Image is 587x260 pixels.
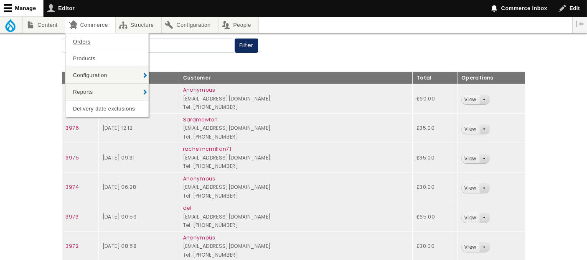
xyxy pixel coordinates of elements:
[183,234,216,241] a: Anonymous
[179,202,412,232] td: [EMAIL_ADDRESS][DOMAIN_NAME] Tel: [PHONE_NUMBER]
[66,154,79,161] a: 3975
[179,113,412,143] td: [EMAIL_ADDRESS][DOMAIN_NAME] Tel: [PHONE_NUMBER]
[413,113,457,143] td: £35.00
[66,183,79,190] a: 3974
[102,242,137,250] time: [DATE] 08:58
[66,67,148,83] a: Configuration
[462,183,479,193] a: View
[162,17,218,33] a: Configuration
[462,95,479,105] a: View
[413,72,457,84] th: Total
[66,50,148,67] a: Products
[183,86,216,93] a: Anonymous
[116,17,161,33] a: Structure
[462,213,479,223] a: View
[219,17,259,33] a: People
[179,84,412,114] td: [EMAIL_ADDRESS][DOMAIN_NAME] Tel: [PHONE_NUMBER]
[462,154,479,164] a: View
[183,204,191,211] a: del
[66,213,79,220] a: 3973
[413,202,457,232] td: £65.00
[23,17,65,33] a: Content
[183,145,231,152] a: rachelmcmillan71
[66,84,148,100] a: Reports
[102,213,137,220] time: [DATE] 00:59
[102,124,132,131] time: [DATE] 12:12
[183,116,218,123] a: Saramewton
[183,175,216,182] a: Anonymous
[413,143,457,173] td: £35.00
[573,17,587,31] button: Vertical orientation
[179,172,412,202] td: [EMAIL_ADDRESS][DOMAIN_NAME] Tel: [PHONE_NUMBER]
[66,242,79,250] a: 3972
[66,33,148,50] a: Orders
[413,84,457,114] td: £60.00
[62,72,98,84] th: #
[102,154,135,161] time: [DATE] 09:31
[179,143,412,173] td: [EMAIL_ADDRESS][DOMAIN_NAME] Tel: [PHONE_NUMBER]
[462,242,479,252] a: View
[102,183,136,190] time: [DATE] 06:28
[235,39,258,53] button: Filter
[65,17,115,33] a: Commerce
[413,172,457,202] td: £30.00
[66,100,148,117] a: Delivery date exclusions
[179,72,412,84] th: Customer
[457,72,525,84] th: Operations
[66,124,79,131] a: 3976
[462,124,479,134] a: View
